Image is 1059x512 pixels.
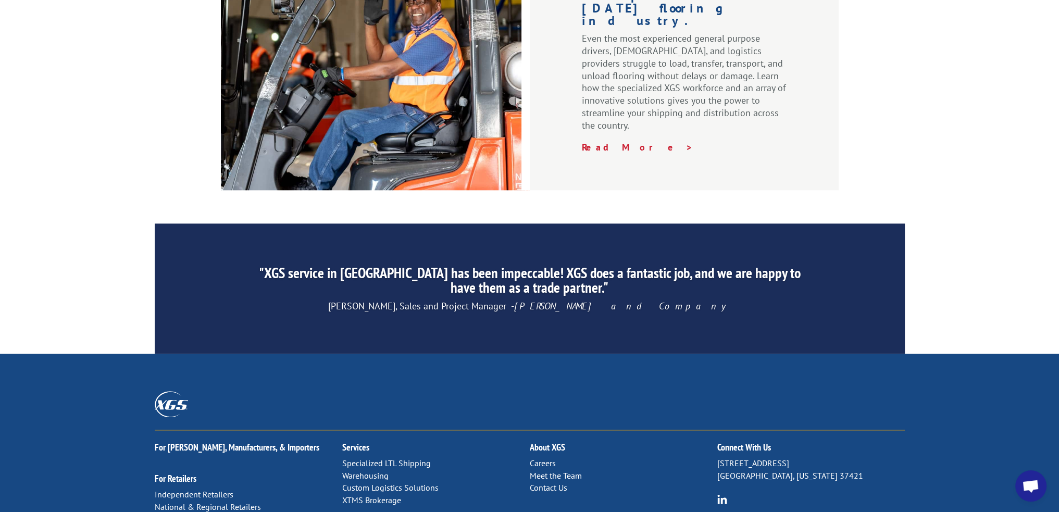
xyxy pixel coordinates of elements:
[155,391,188,417] img: XGS_Logos_ALL_2024_All_White
[328,300,731,312] span: [PERSON_NAME], Sales and Project Manager -
[155,502,261,512] a: National & Regional Retailers
[530,470,582,481] a: Meet the Team
[717,494,727,504] img: group-6
[514,300,731,312] em: [PERSON_NAME] and Company
[1015,470,1046,502] div: Open chat
[342,441,369,453] a: Services
[342,470,389,481] a: Warehousing
[530,482,567,493] a: Contact Us
[155,489,233,499] a: Independent Retailers
[342,495,401,505] a: XTMS Brokerage
[342,482,439,493] a: Custom Logistics Solutions
[717,443,905,457] h2: Connect With Us
[582,141,693,153] a: Read More >
[530,458,556,468] a: Careers
[155,441,319,453] a: For [PERSON_NAME], Manufacturers, & Importers
[717,457,905,482] p: [STREET_ADDRESS] [GEOGRAPHIC_DATA], [US_STATE] 37421
[582,32,787,141] p: Even the most experienced general purpose drivers, [DEMOGRAPHIC_DATA], and logistics providers st...
[530,441,565,453] a: About XGS
[252,266,806,300] h2: "XGS service in [GEOGRAPHIC_DATA] has been impeccable! XGS does a fantastic job, and we are happy...
[155,472,196,484] a: For Retailers
[342,458,431,468] a: Specialized LTL Shipping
